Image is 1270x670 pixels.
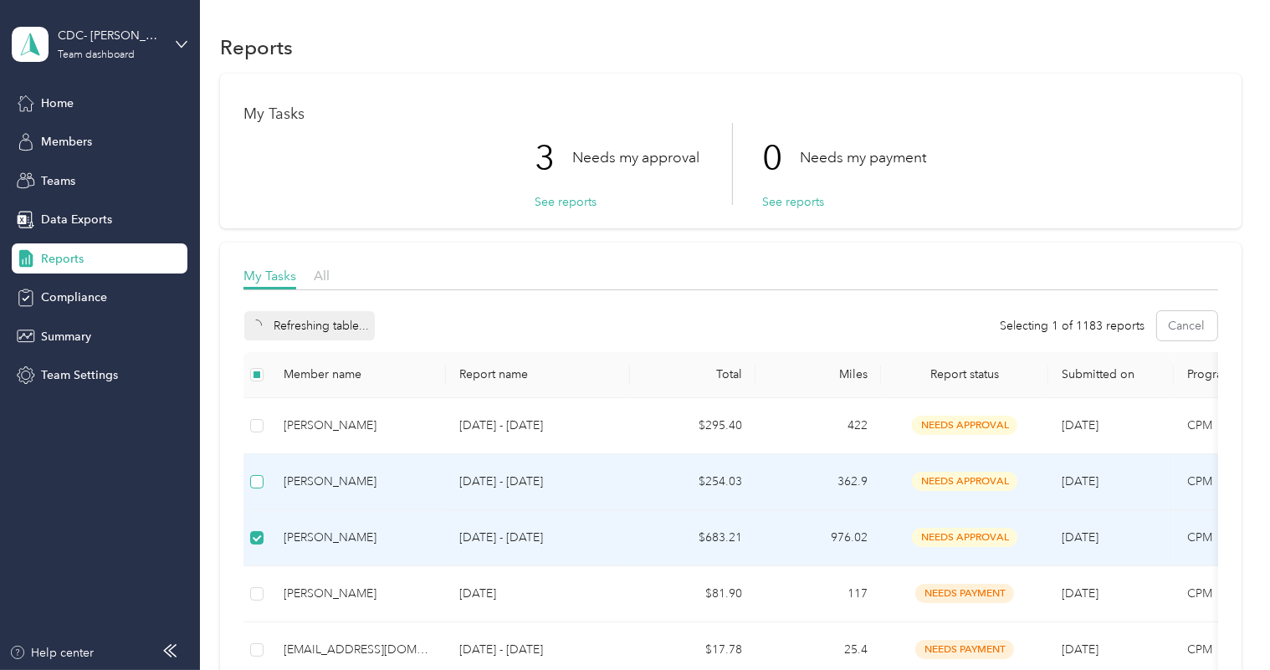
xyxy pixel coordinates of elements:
p: 0 [762,123,800,193]
th: Member name [270,352,446,398]
span: Home [41,95,74,112]
span: needs approval [912,528,1017,547]
div: [PERSON_NAME] [284,529,433,547]
td: $683.21 [630,510,755,566]
span: Team Settings [41,366,118,384]
div: CDC- [PERSON_NAME] [58,27,162,44]
span: Data Exports [41,211,112,228]
span: [DATE] [1062,474,1098,488]
p: [DATE] [459,585,617,603]
span: [DATE] [1062,418,1098,432]
p: [DATE] - [DATE] [459,529,617,547]
td: $295.40 [630,398,755,454]
span: [DATE] [1062,586,1098,601]
td: 422 [755,398,881,454]
td: 362.9 [755,454,881,510]
td: $81.90 [630,566,755,622]
div: Member name [284,367,433,381]
button: See reports [535,193,597,211]
td: 117 [755,566,881,622]
span: needs approval [912,472,1017,491]
button: See reports [762,193,824,211]
span: My Tasks [243,268,296,284]
th: Submitted on [1048,352,1174,398]
span: Compliance [41,289,107,306]
p: [DATE] - [DATE] [459,473,617,491]
span: Teams [41,172,75,190]
button: Help center [9,644,95,662]
span: All [314,268,330,284]
td: $254.03 [630,454,755,510]
span: needs approval [912,416,1017,435]
span: Summary [41,328,91,345]
span: [DATE] [1062,642,1098,657]
h1: My Tasks [243,105,1217,123]
div: [PERSON_NAME] [284,473,433,491]
span: needs payment [915,584,1014,603]
p: [DATE] - [DATE] [459,641,617,659]
span: Reports [41,250,84,268]
p: 3 [535,123,572,193]
p: Needs my payment [800,147,926,168]
p: [DATE] - [DATE] [459,417,617,435]
span: Members [41,133,92,151]
span: [DATE] [1062,530,1098,545]
div: Total [643,367,742,381]
div: [PERSON_NAME] [284,585,433,603]
p: Needs my approval [572,147,699,168]
span: Selecting 1 of 1183 reports [1001,317,1145,335]
button: Cancel [1157,311,1217,340]
iframe: Everlance-gr Chat Button Frame [1176,576,1270,670]
td: 976.02 [755,510,881,566]
h1: Reports [220,38,293,56]
div: [EMAIL_ADDRESS][DOMAIN_NAME] [284,641,433,659]
span: Report status [894,367,1035,381]
div: Team dashboard [58,50,135,60]
div: Miles [769,367,868,381]
th: Report name [446,352,630,398]
div: Refreshing table... [244,311,375,340]
div: [PERSON_NAME] [284,417,433,435]
span: needs payment [915,640,1014,659]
